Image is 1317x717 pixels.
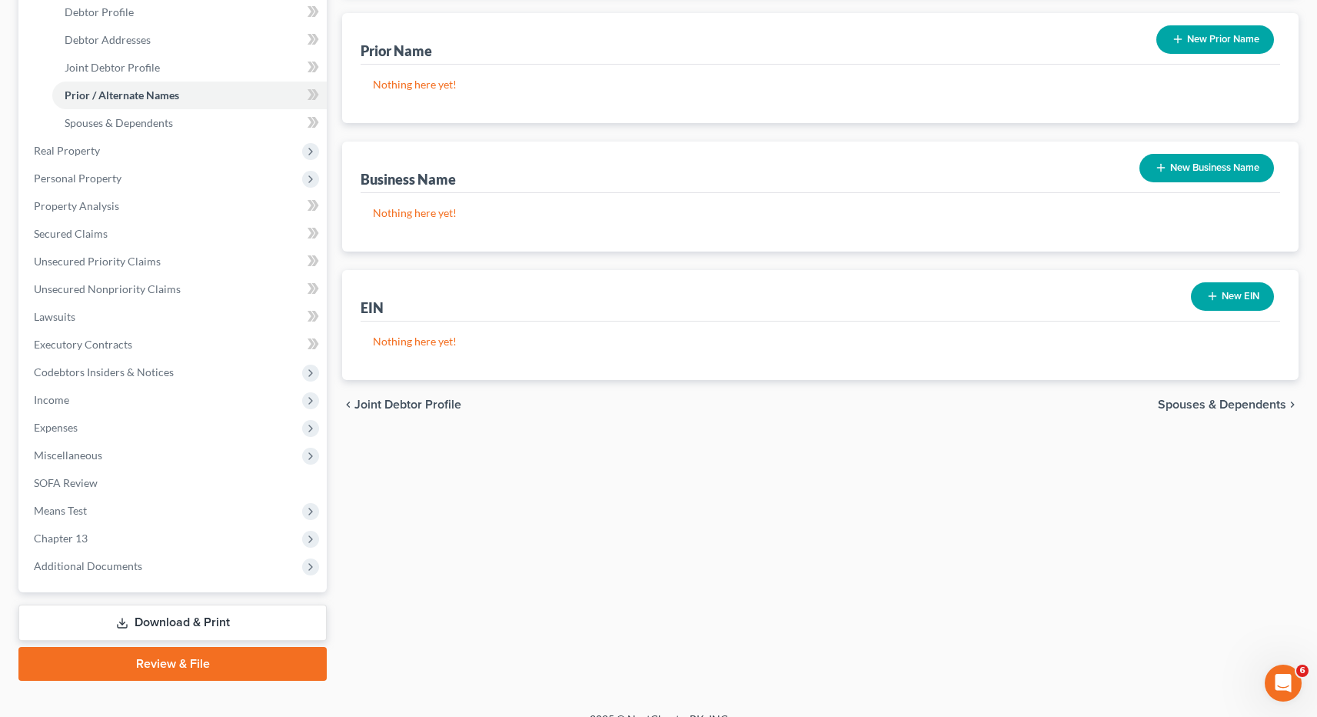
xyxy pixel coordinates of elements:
a: Unsecured Nonpriority Claims [22,275,327,303]
a: Download & Print [18,605,327,641]
button: New Business Name [1139,154,1274,182]
span: Expenses [34,421,78,434]
iframe: Intercom live chat [1265,665,1302,702]
a: Lawsuits [22,303,327,331]
a: Property Analysis [22,192,327,220]
span: Unsecured Nonpriority Claims [34,282,181,295]
span: Miscellaneous [34,449,102,462]
span: Prior / Alternate Names [65,88,179,102]
a: Debtor Addresses [52,26,327,54]
button: New Prior Name [1156,25,1274,54]
span: Means Test [34,504,87,517]
span: Income [34,393,69,406]
div: Prior Name [361,42,432,60]
a: Prior / Alternate Names [52,82,327,109]
a: Spouses & Dependents [52,109,327,137]
span: Real Property [34,144,100,157]
span: Lawsuits [34,310,75,323]
span: Additional Documents [34,559,142,572]
a: Review & File [18,647,327,681]
a: Unsecured Priority Claims [22,248,327,275]
span: Debtor Addresses [65,33,151,46]
a: Joint Debtor Profile [52,54,327,82]
i: chevron_right [1286,399,1299,411]
div: Business Name [361,170,456,188]
span: Debtor Profile [65,5,134,18]
button: chevron_left Joint Debtor Profile [342,399,461,411]
span: Secured Claims [34,227,108,240]
button: Spouses & Dependents chevron_right [1158,399,1299,411]
span: Personal Property [34,172,121,185]
a: Secured Claims [22,220,327,248]
p: Nothing here yet! [373,334,1268,349]
span: Spouses & Dependents [65,116,173,129]
span: SOFA Review [34,476,98,489]
span: Joint Debtor Profile [354,399,461,411]
i: chevron_left [342,399,354,411]
span: 6 [1296,665,1309,677]
span: Property Analysis [34,199,119,212]
span: Unsecured Priority Claims [34,255,161,268]
button: New EIN [1191,282,1274,311]
span: Spouses & Dependents [1158,399,1286,411]
span: Joint Debtor Profile [65,61,160,74]
a: Executory Contracts [22,331,327,358]
p: Nothing here yet! [373,205,1268,221]
span: Chapter 13 [34,532,88,545]
span: Executory Contracts [34,338,132,351]
div: EIN [361,298,384,317]
p: Nothing here yet! [373,77,1268,92]
span: Codebtors Insiders & Notices [34,365,174,379]
a: SOFA Review [22,469,327,497]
